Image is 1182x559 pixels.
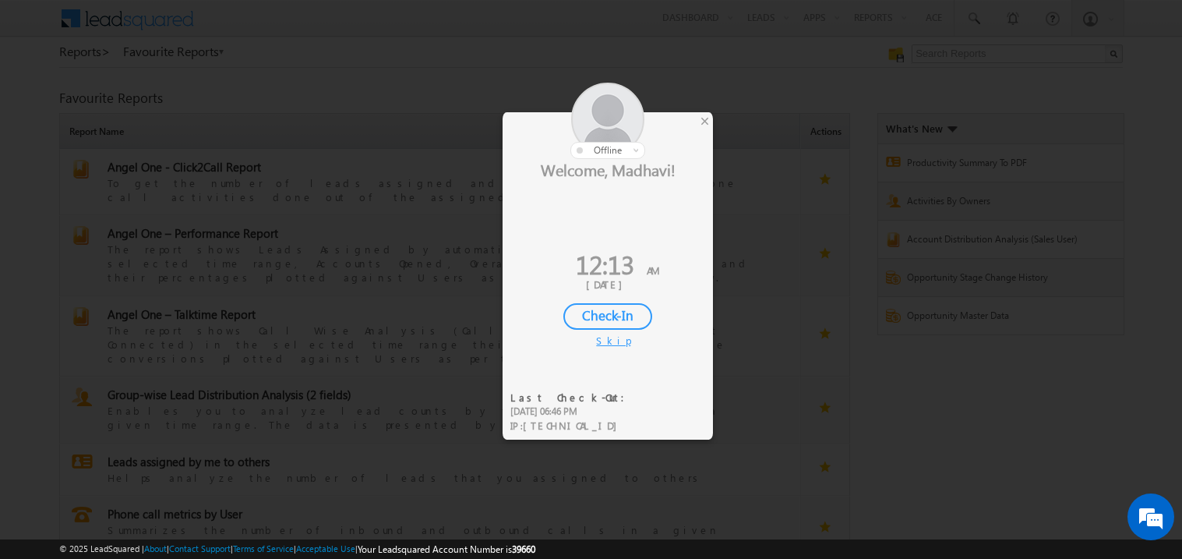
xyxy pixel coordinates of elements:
span: Your Leadsquared Account Number is [358,543,535,555]
div: Check-In [563,303,652,330]
span: © 2025 LeadSquared | | | | | [59,542,535,557]
span: offline [594,144,622,156]
a: Terms of Service [233,543,294,554]
div: [DATE] [514,278,701,292]
div: Last Check-Out: [510,391,634,405]
div: [DATE] 06:46 PM [510,405,634,419]
a: Contact Support [169,543,231,554]
span: AM [647,264,659,277]
div: × [697,112,713,129]
a: Acceptable Use [296,543,355,554]
div: Skip [596,334,619,348]
div: Welcome, Madhavi! [503,159,713,179]
span: [TECHNICAL_ID] [523,419,625,432]
span: 12:13 [576,246,634,281]
div: IP : [510,419,634,433]
a: About [144,543,167,554]
span: 39660 [512,543,535,555]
